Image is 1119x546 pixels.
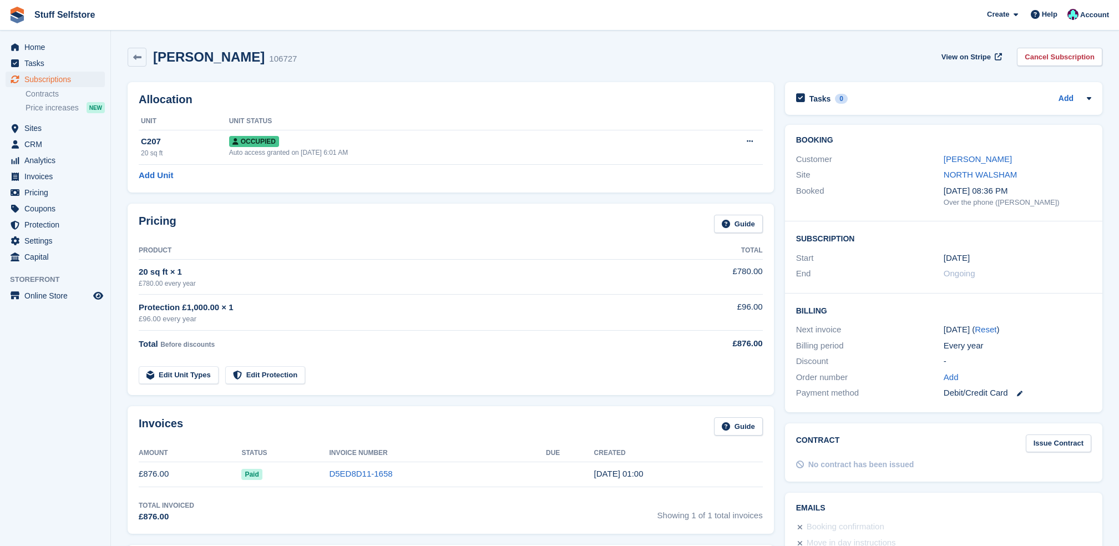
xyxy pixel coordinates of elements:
a: menu [6,136,105,152]
div: [DATE] ( ) [944,323,1091,336]
a: Add [1059,93,1074,105]
time: 2025-09-07 00:00:31 UTC [594,469,644,478]
a: D5ED8D11-1658 [329,469,392,478]
div: Auto access granted on [DATE] 6:01 AM [229,148,676,158]
span: Settings [24,233,91,249]
div: Billing period [796,340,944,352]
span: Before discounts [160,341,215,348]
div: 20 sq ft [141,148,229,158]
span: View on Stripe [941,52,991,63]
span: Sites [24,120,91,136]
span: Help [1042,9,1057,20]
a: menu [6,39,105,55]
div: Order number [796,371,944,384]
h2: Booking [796,136,1091,145]
a: [PERSON_NAME] [944,154,1012,164]
a: Edit Protection [225,366,305,385]
a: Issue Contract [1026,434,1091,453]
div: Start [796,252,944,265]
td: £876.00 [139,462,241,487]
a: Cancel Subscription [1017,48,1102,66]
a: menu [6,72,105,87]
th: Unit Status [229,113,676,130]
div: Next invoice [796,323,944,336]
span: Paid [241,469,262,480]
div: £780.00 every year [139,279,667,289]
span: Subscriptions [24,72,91,87]
span: CRM [24,136,91,152]
h2: Subscription [796,232,1091,244]
a: Edit Unit Types [139,366,219,385]
div: £876.00 [667,337,763,350]
a: menu [6,201,105,216]
a: menu [6,169,105,184]
a: menu [6,288,105,304]
span: Coupons [24,201,91,216]
th: Amount [139,444,241,462]
th: Status [241,444,329,462]
div: Site [796,169,944,181]
div: £96.00 every year [139,314,667,325]
span: Create [987,9,1009,20]
img: stora-icon-8386f47178a22dfd0bd8f6a31ec36ba5ce8667c1dd55bd0f319d3a0aa187defe.svg [9,7,26,23]
a: Preview store [92,289,105,302]
span: Storefront [10,274,110,285]
div: Debit/Credit Card [944,387,1091,400]
span: Showing 1 of 1 total invoices [657,501,763,523]
a: menu [6,55,105,71]
span: Invoices [24,169,91,184]
div: - [944,355,1091,368]
img: Simon Gardner [1067,9,1079,20]
h2: Pricing [139,215,176,233]
span: Home [24,39,91,55]
td: £96.00 [667,295,763,331]
span: Ongoing [944,269,975,278]
div: 106727 [269,53,297,65]
div: Discount [796,355,944,368]
div: Total Invoiced [139,501,194,510]
a: menu [6,153,105,168]
h2: Billing [796,305,1091,316]
h2: Invoices [139,417,183,436]
th: Unit [139,113,229,130]
span: Occupied [229,136,279,147]
h2: Allocation [139,93,763,106]
a: menu [6,217,105,232]
div: 0 [835,94,848,104]
th: Total [667,242,763,260]
span: Online Store [24,288,91,304]
td: £780.00 [667,259,763,294]
h2: Contract [796,434,840,453]
a: menu [6,233,105,249]
span: Price increases [26,103,79,113]
th: Created [594,444,763,462]
h2: Tasks [809,94,831,104]
div: NEW [87,102,105,113]
div: Booked [796,185,944,208]
span: Pricing [24,185,91,200]
a: Price increases NEW [26,102,105,114]
h2: [PERSON_NAME] [153,49,265,64]
a: Contracts [26,89,105,99]
div: Customer [796,153,944,166]
a: NORTH WALSHAM [944,170,1017,179]
div: £876.00 [139,510,194,523]
div: Booking confirmation [807,520,884,534]
div: Payment method [796,387,944,400]
a: Add [944,371,959,384]
div: Every year [944,340,1091,352]
span: Protection [24,217,91,232]
div: [DATE] 08:36 PM [944,185,1091,198]
div: No contract has been issued [808,459,914,471]
span: Tasks [24,55,91,71]
a: Guide [714,417,763,436]
div: C207 [141,135,229,148]
a: View on Stripe [937,48,1004,66]
h2: Emails [796,504,1091,513]
a: Add Unit [139,169,173,182]
span: Capital [24,249,91,265]
time: 2025-09-07 00:00:00 UTC [944,252,970,265]
span: Account [1080,9,1109,21]
th: Due [546,444,594,462]
span: Total [139,339,158,348]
